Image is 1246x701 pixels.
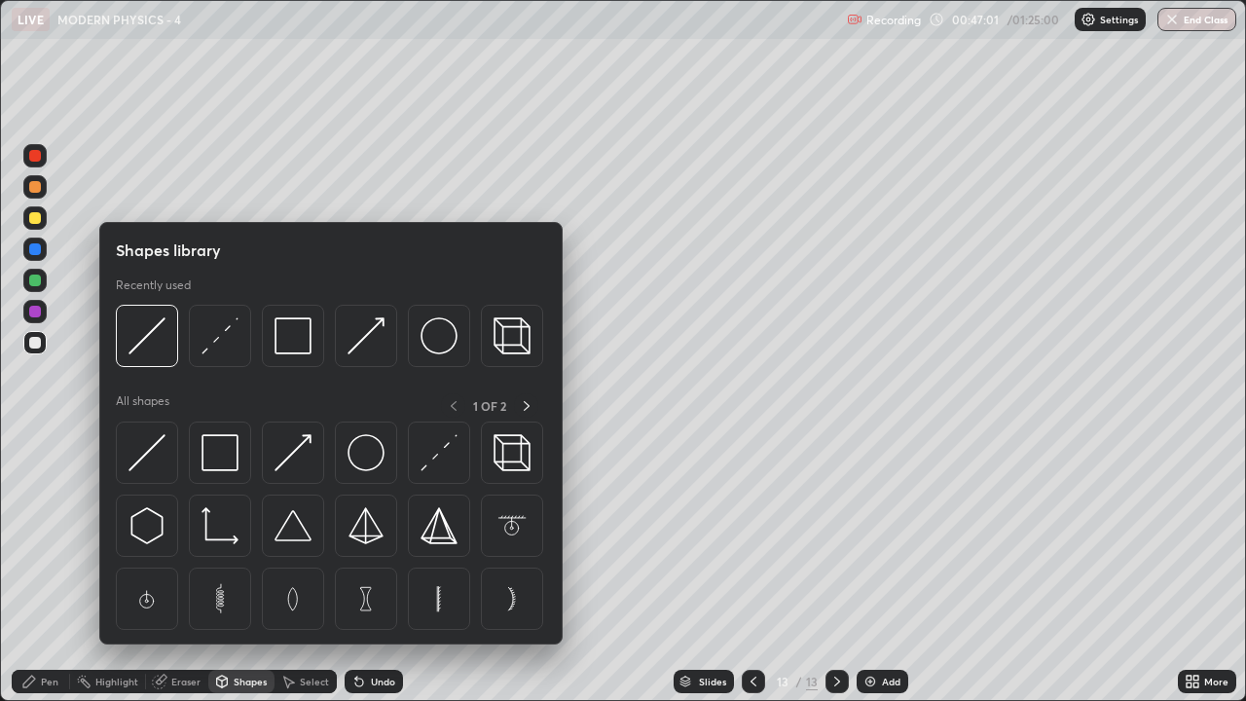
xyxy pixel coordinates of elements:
[128,317,165,354] img: svg+xml;charset=utf-8,%3Csvg%20xmlns%3D%22http%3A%2F%2Fwww.w3.org%2F2000%2Fsvg%22%20width%3D%2230...
[421,507,458,544] img: svg+xml;charset=utf-8,%3Csvg%20xmlns%3D%22http%3A%2F%2Fwww.w3.org%2F2000%2Fsvg%22%20width%3D%2234...
[348,434,385,471] img: svg+xml;charset=utf-8,%3Csvg%20xmlns%3D%22http%3A%2F%2Fwww.w3.org%2F2000%2Fsvg%22%20width%3D%2236...
[1100,15,1138,24] p: Settings
[494,434,531,471] img: svg+xml;charset=utf-8,%3Csvg%20xmlns%3D%22http%3A%2F%2Fwww.w3.org%2F2000%2Fsvg%22%20width%3D%2235...
[371,677,395,686] div: Undo
[866,13,921,27] p: Recording
[494,317,531,354] img: svg+xml;charset=utf-8,%3Csvg%20xmlns%3D%22http%3A%2F%2Fwww.w3.org%2F2000%2Fsvg%22%20width%3D%2235...
[1164,12,1180,27] img: end-class-cross
[421,317,458,354] img: svg+xml;charset=utf-8,%3Csvg%20xmlns%3D%22http%3A%2F%2Fwww.w3.org%2F2000%2Fsvg%22%20width%3D%2236...
[882,677,900,686] div: Add
[202,507,238,544] img: svg+xml;charset=utf-8,%3Csvg%20xmlns%3D%22http%3A%2F%2Fwww.w3.org%2F2000%2Fsvg%22%20width%3D%2233...
[234,677,267,686] div: Shapes
[128,507,165,544] img: svg+xml;charset=utf-8,%3Csvg%20xmlns%3D%22http%3A%2F%2Fwww.w3.org%2F2000%2Fsvg%22%20width%3D%2230...
[796,676,802,687] div: /
[494,507,531,544] img: svg+xml;charset=utf-8,%3Csvg%20xmlns%3D%22http%3A%2F%2Fwww.w3.org%2F2000%2Fsvg%22%20width%3D%2265...
[421,434,458,471] img: svg+xml;charset=utf-8,%3Csvg%20xmlns%3D%22http%3A%2F%2Fwww.w3.org%2F2000%2Fsvg%22%20width%3D%2230...
[128,580,165,617] img: svg+xml;charset=utf-8,%3Csvg%20xmlns%3D%22http%3A%2F%2Fwww.w3.org%2F2000%2Fsvg%22%20width%3D%2265...
[202,580,238,617] img: svg+xml;charset=utf-8,%3Csvg%20xmlns%3D%22http%3A%2F%2Fwww.w3.org%2F2000%2Fsvg%22%20width%3D%2265...
[275,434,311,471] img: svg+xml;charset=utf-8,%3Csvg%20xmlns%3D%22http%3A%2F%2Fwww.w3.org%2F2000%2Fsvg%22%20width%3D%2230...
[275,317,311,354] img: svg+xml;charset=utf-8,%3Csvg%20xmlns%3D%22http%3A%2F%2Fwww.w3.org%2F2000%2Fsvg%22%20width%3D%2234...
[116,393,169,418] p: All shapes
[18,12,44,27] p: LIVE
[116,277,191,293] p: Recently used
[171,677,201,686] div: Eraser
[421,580,458,617] img: svg+xml;charset=utf-8,%3Csvg%20xmlns%3D%22http%3A%2F%2Fwww.w3.org%2F2000%2Fsvg%22%20width%3D%2265...
[41,677,58,686] div: Pen
[348,507,385,544] img: svg+xml;charset=utf-8,%3Csvg%20xmlns%3D%22http%3A%2F%2Fwww.w3.org%2F2000%2Fsvg%22%20width%3D%2234...
[862,674,878,689] img: add-slide-button
[473,398,506,414] p: 1 OF 2
[348,580,385,617] img: svg+xml;charset=utf-8,%3Csvg%20xmlns%3D%22http%3A%2F%2Fwww.w3.org%2F2000%2Fsvg%22%20width%3D%2265...
[699,677,726,686] div: Slides
[275,580,311,617] img: svg+xml;charset=utf-8,%3Csvg%20xmlns%3D%22http%3A%2F%2Fwww.w3.org%2F2000%2Fsvg%22%20width%3D%2265...
[202,317,238,354] img: svg+xml;charset=utf-8,%3Csvg%20xmlns%3D%22http%3A%2F%2Fwww.w3.org%2F2000%2Fsvg%22%20width%3D%2230...
[847,12,862,27] img: recording.375f2c34.svg
[116,239,221,262] h5: Shapes library
[773,676,792,687] div: 13
[806,673,818,690] div: 13
[275,507,311,544] img: svg+xml;charset=utf-8,%3Csvg%20xmlns%3D%22http%3A%2F%2Fwww.w3.org%2F2000%2Fsvg%22%20width%3D%2238...
[95,677,138,686] div: Highlight
[1204,677,1228,686] div: More
[202,434,238,471] img: svg+xml;charset=utf-8,%3Csvg%20xmlns%3D%22http%3A%2F%2Fwww.w3.org%2F2000%2Fsvg%22%20width%3D%2234...
[57,12,181,27] p: MODERN PHYSICS - 4
[1081,12,1096,27] img: class-settings-icons
[348,317,385,354] img: svg+xml;charset=utf-8,%3Csvg%20xmlns%3D%22http%3A%2F%2Fwww.w3.org%2F2000%2Fsvg%22%20width%3D%2230...
[1157,8,1236,31] button: End Class
[494,580,531,617] img: svg+xml;charset=utf-8,%3Csvg%20xmlns%3D%22http%3A%2F%2Fwww.w3.org%2F2000%2Fsvg%22%20width%3D%2265...
[300,677,329,686] div: Select
[128,434,165,471] img: svg+xml;charset=utf-8,%3Csvg%20xmlns%3D%22http%3A%2F%2Fwww.w3.org%2F2000%2Fsvg%22%20width%3D%2230...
